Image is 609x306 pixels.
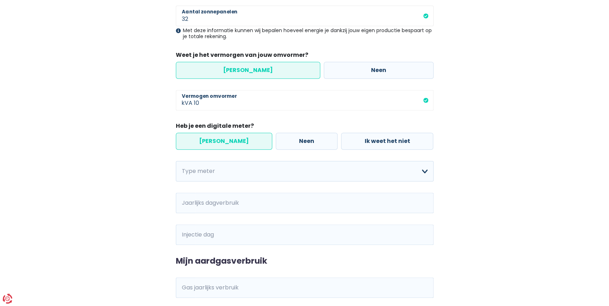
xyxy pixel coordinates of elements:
h2: Mijn aardgasverbruik [176,256,434,266]
legend: Weet je het vermorgen van jouw omvormer? [176,51,434,62]
label: Ik weet het niet [341,133,433,150]
div: Met deze informatie kunnen wij bepalen hoeveel energie je dankzij jouw eigen productie bespaart o... [176,28,434,40]
span: kWh [176,193,195,213]
label: [PERSON_NAME] [176,133,272,150]
span: kWh [176,277,195,298]
span: kWh [176,224,195,245]
span: kVA [176,90,194,110]
legend: Heb je een digitale meter? [176,122,434,133]
label: Neen [276,133,338,150]
label: [PERSON_NAME] [176,62,320,79]
label: Neen [324,62,434,79]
